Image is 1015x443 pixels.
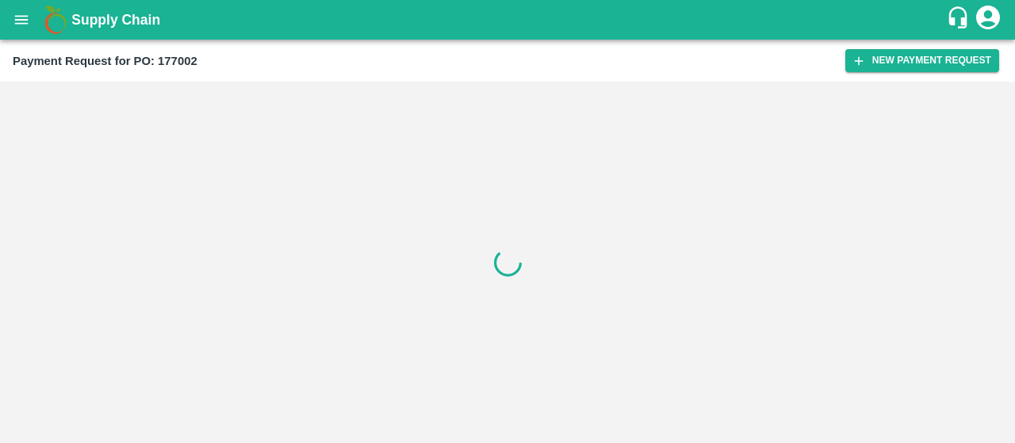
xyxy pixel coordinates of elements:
button: New Payment Request [845,49,999,72]
button: open drawer [3,2,40,38]
div: account of current user [974,3,1002,36]
img: logo [40,4,71,36]
a: Supply Chain [71,9,946,31]
b: Supply Chain [71,12,160,28]
div: customer-support [946,6,974,34]
b: Payment Request for PO: 177002 [13,55,197,67]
